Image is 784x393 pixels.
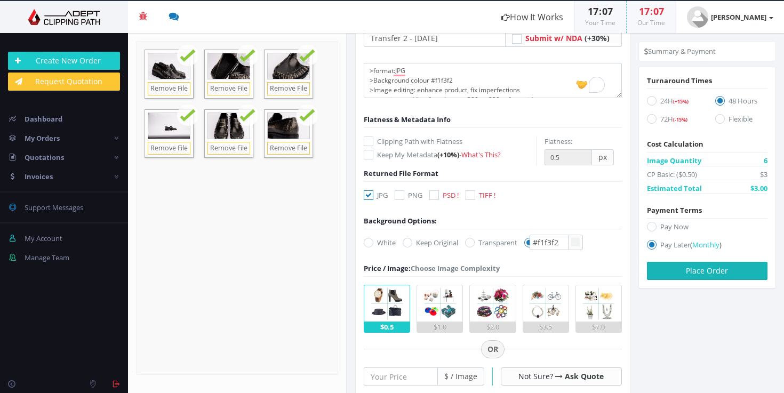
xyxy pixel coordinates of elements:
img: 3.png [475,285,511,322]
span: 17 [639,5,650,18]
a: Remove File [267,142,310,155]
label: Clipping Path with Flatness [364,136,536,147]
div: $3.5 [523,322,569,332]
span: $3.00 [750,183,767,194]
span: TIFF ! [479,190,495,200]
label: 72H [647,114,699,128]
label: Flexible [715,114,767,128]
span: 17 [588,5,598,18]
img: user_default.jpg [687,6,708,28]
span: Image Quantity [647,155,701,166]
span: : [650,5,653,18]
img: 1.png [369,285,405,322]
span: My Account [25,234,62,243]
a: Remove File [207,142,250,155]
img: 4.png [527,285,564,322]
a: [PERSON_NAME] [676,1,784,33]
label: Pay Now [647,221,767,236]
label: White [364,237,396,248]
a: Remove File [148,82,190,95]
a: (+15%) [673,96,689,106]
span: Invoices [25,172,53,181]
li: Summary & Payment [644,46,716,57]
a: Remove File [267,82,310,95]
span: 6 [764,155,767,166]
label: Pay Later [647,239,767,254]
label: 48 Hours [715,95,767,110]
label: Flatness: [545,136,572,147]
span: (+30%) [585,33,610,43]
small: Our Time [637,18,665,27]
span: Estimated Total [647,183,702,194]
span: My Orders [25,133,60,143]
span: CP Basic: ($0.50) [647,169,697,180]
span: $ / Image [438,367,484,386]
small: Your Time [585,18,615,27]
span: (+10%) [437,150,459,159]
span: Returned File Format [364,169,438,178]
label: JPG [364,190,388,200]
a: (-15%) [673,114,687,124]
div: $1.0 [417,322,462,332]
span: Support Messages [25,203,83,212]
span: px [592,149,614,165]
span: (+15%) [673,98,689,105]
div: $7.0 [576,322,621,332]
button: Place Order [647,262,767,280]
label: PNG [395,190,422,200]
span: Cost Calculation [647,139,703,149]
span: Not Sure? [518,371,553,381]
a: Create New Order [8,52,120,70]
input: Your Price [364,367,438,386]
span: $3 [760,169,767,180]
span: Quotations [25,153,64,162]
a: (Monthly) [690,240,722,250]
span: OR [481,340,505,358]
img: 2.png [422,285,458,322]
div: Choose Image Complexity [364,263,500,274]
strong: [PERSON_NAME] [711,12,766,22]
span: PSD ! [443,190,459,200]
a: How It Works [491,1,574,33]
span: : [598,5,602,18]
a: What's This? [461,150,501,159]
div: $0.5 [364,322,410,332]
div: Background Options: [364,215,437,226]
textarea: To enrich screen reader interactions, please activate Accessibility in Grammarly extension settings [364,63,622,98]
span: Payment Terms [647,205,702,215]
label: Transparent [465,237,517,248]
span: 07 [653,5,664,18]
div: $2.0 [470,322,515,332]
span: Price / Image: [364,263,411,273]
label: Keep My Metadata - [364,149,536,160]
span: Submit w/ NDA [525,33,582,43]
span: (-15%) [673,116,687,123]
span: Turnaround Times [647,76,712,85]
span: 07 [602,5,613,18]
a: Submit w/ NDA (+30%) [525,33,610,43]
img: Adept Graphics [8,9,120,25]
a: Remove File [207,82,250,95]
label: Keep Original [403,237,458,248]
img: 5.png [580,285,617,322]
a: Ask Quote [565,371,604,381]
a: Request Quotation [8,73,120,91]
label: 24H [647,95,699,110]
a: Remove File [148,142,190,155]
span: Manage Team [25,253,69,262]
label: Color [524,237,555,248]
input: Your Order Title [364,29,506,47]
span: Flatness & Metadata Info [364,115,451,124]
span: Dashboard [25,114,62,124]
span: Monthly [692,240,719,250]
